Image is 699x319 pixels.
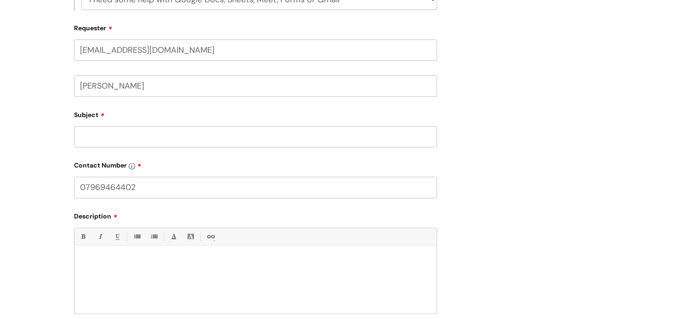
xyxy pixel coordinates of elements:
[111,231,123,242] a: Underline(Ctrl-U)
[168,231,179,242] a: Font Color
[74,75,437,96] input: Your Name
[77,231,89,242] a: Bold (Ctrl-B)
[94,231,106,242] a: Italic (Ctrl-I)
[74,108,437,119] label: Subject
[74,209,437,220] label: Description
[148,231,159,242] a: 1. Ordered List (Ctrl-Shift-8)
[74,158,437,169] label: Contact Number
[131,231,142,242] a: • Unordered List (Ctrl-Shift-7)
[205,231,216,242] a: Link
[185,231,196,242] a: Back Color
[74,39,437,61] input: Email
[74,21,437,32] label: Requester
[129,163,135,169] img: info-icon.svg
